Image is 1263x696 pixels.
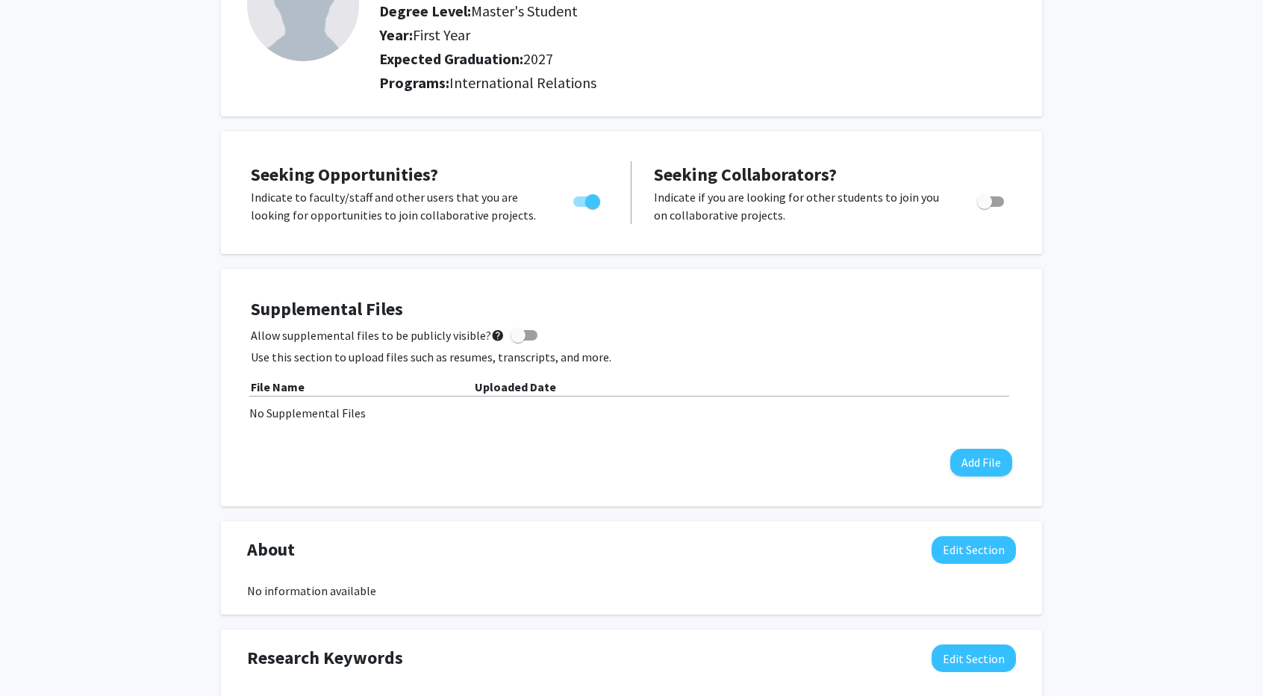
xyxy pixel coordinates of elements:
[251,379,305,394] b: File Name
[971,188,1012,211] div: Toggle
[471,1,578,20] span: Master's Student
[251,348,1012,366] p: Use this section to upload files such as resumes, transcripts, and more.
[251,163,438,186] span: Seeking Opportunities?
[251,188,545,224] p: Indicate to faculty/staff and other users that you are looking for opportunities to join collabor...
[249,404,1014,422] div: No Supplemental Files
[251,326,505,344] span: Allow supplemental files to be publicly visible?
[654,163,837,186] span: Seeking Collaborators?
[247,536,295,563] span: About
[251,299,1012,320] h4: Supplemental Files
[247,644,403,671] span: Research Keywords
[379,26,888,44] h2: Year:
[379,2,888,20] h2: Degree Level:
[379,50,888,68] h2: Expected Graduation:
[475,379,556,394] b: Uploaded Date
[932,536,1016,564] button: Edit About
[413,25,470,44] span: First Year
[654,188,949,224] p: Indicate if you are looking for other students to join you on collaborative projects.
[491,326,505,344] mat-icon: help
[523,49,553,68] span: 2027
[932,644,1016,672] button: Edit Research Keywords
[950,449,1012,476] button: Add File
[449,73,596,92] span: International Relations
[247,582,1016,600] div: No information available
[379,74,1016,92] h2: Programs:
[567,188,608,211] div: Toggle
[11,629,63,685] iframe: Chat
